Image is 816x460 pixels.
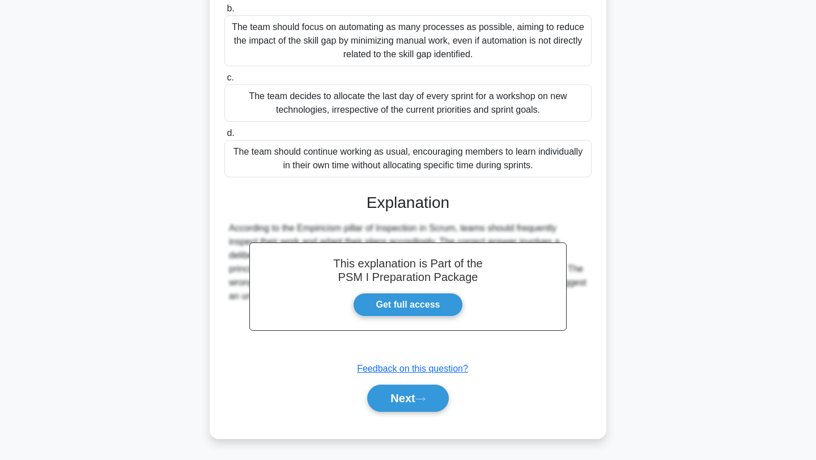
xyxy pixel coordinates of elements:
[231,193,585,212] h3: Explanation
[229,222,587,303] div: According to the Empiricism pillar of Inspection in Scrum, teams should frequently inspect their ...
[224,15,592,66] div: The team should focus on automating as many processes as possible, aiming to reduce the impact of...
[353,293,464,317] a: Get full access
[224,140,592,177] div: The team should continue working as usual, encouraging members to learn individually in their own...
[367,385,448,412] button: Next
[227,128,234,138] span: d.
[227,3,234,13] span: b.
[357,364,468,373] a: Feedback on this question?
[224,84,592,122] div: The team decides to allocate the last day of every sprint for a workshop on new technologies, irr...
[227,73,233,82] span: c.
